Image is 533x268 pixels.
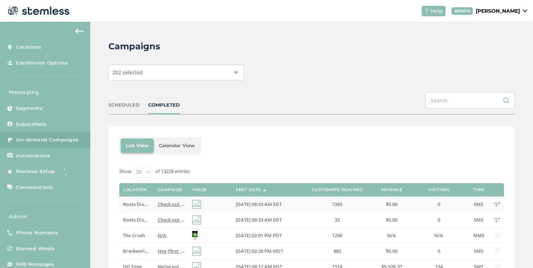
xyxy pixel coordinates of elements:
img: glitter-stars-b7820f95.gif [61,164,75,179]
span: Conversations [16,184,53,191]
span: Banned Words [16,245,54,252]
span: [DATE] 02:20 PM MDT [236,248,283,254]
span: [DATE] 09:33 AM EDT [236,217,282,223]
span: [DATE] 09:33 AM EDT [236,201,282,207]
label: Hey {first_name}, big news on 'Mix n Match' flower! Tap for details. Eureka and Sincere on specia... [158,248,185,254]
label: 09/22/2025 02:20 PM MDT [236,248,297,254]
input: Search [425,92,515,108]
img: HDiWbWSsUfYskNz2u7T4uKimqdmPOQgVSNkFW.jpg [192,231,198,240]
img: logo-dark-0685b13c.svg [6,4,70,18]
label: Show [119,168,131,175]
label: 0 [413,248,464,254]
label: N/A [158,232,185,239]
img: icon-help-white-03924b79.svg [425,9,429,13]
span: 7265 [332,201,342,207]
img: icon_down-arrow-small-66adaf34.svg [523,9,527,12]
span: MMS [473,232,484,239]
li: List View [121,139,154,153]
span: Hey {first_name}, big news on 'Mix n Match' flower! Tap for details. Eureka and Sincere on specia... [158,248,497,254]
span: 882 [334,248,341,254]
label: $0.00 [377,201,406,207]
img: icon-img-d887fa0c.svg [192,247,201,256]
span: SMS [474,201,483,207]
label: of 13228 entries [155,168,190,175]
span: N/A [387,232,396,239]
img: icon-sort-1e1d7615.svg [263,189,266,191]
span: SMS [474,248,483,254]
span: SMS [474,217,483,223]
h2: Campaigns [108,40,160,53]
span: 33 [335,217,340,223]
span: [DATE] 02:01 PM PDT [236,232,282,239]
div: SCHEDULED [108,102,140,109]
label: 09/23/2025 09:33 AM EDT [236,201,297,207]
label: Revenue [381,187,402,192]
span: Segments [16,105,42,112]
label: Type [473,187,484,192]
label: Location [123,187,146,192]
span: Subscribers [16,121,47,128]
img: icon-img-d887fa0c.svg [192,215,201,224]
span: Check out our new deals at Roots! Reply END to cancel [158,217,278,223]
img: icon-arrow-back-accent-c549486e.svg [75,28,84,34]
label: Image [192,187,207,192]
label: 0 [413,217,464,223]
span: Roots Dispensary - Rec [123,201,173,207]
span: N/A [158,232,166,239]
label: $0.00 [377,248,406,254]
span: 1250 [332,232,342,239]
label: N/A [377,232,406,239]
span: $0.00 [386,248,397,254]
span: N/A [434,232,443,239]
span: 202 selected [112,69,143,76]
label: MMS [471,232,486,239]
span: Breckenridge Organic Therapy [123,248,191,254]
label: N/A [413,232,464,239]
span: Enrollment Options [16,59,68,67]
label: 1250 [305,232,370,239]
span: $0.00 [386,217,397,223]
span: The Crush [123,232,145,239]
span: 0 [438,201,440,207]
li: Calendar View [154,139,200,153]
div: ADMIN [451,7,473,15]
span: 0 [438,217,440,223]
p: [PERSON_NAME] [476,7,520,15]
label: Customers Reached [312,187,363,192]
span: 0 [438,248,440,254]
label: Campaign [158,187,182,192]
label: SMS [471,248,486,254]
label: Roots Dispensary - Med [123,217,150,223]
label: 33 [305,217,370,223]
span: $0.00 [386,201,397,207]
label: 0 [413,201,464,207]
span: On-demand Campaigns [16,136,79,144]
span: SMS Messages [16,261,54,268]
span: Help [430,7,443,15]
label: Breckenridge Organic Therapy [123,248,150,254]
label: $0.00 [377,217,406,223]
label: 882 [305,248,370,254]
label: 09/22/2025 02:01 PM PDT [236,232,297,239]
label: Check out our new deals at Roots! Reply END to cancel [158,201,185,207]
label: SMS [471,201,486,207]
iframe: Chat Widget [497,233,533,268]
span: Locations [16,44,42,51]
label: Check out our new deals at Roots! Reply END to cancel [158,217,185,223]
label: 09/23/2025 09:33 AM EDT [236,217,297,223]
label: 7265 [305,201,370,207]
img: icon-img-d887fa0c.svg [192,200,201,209]
label: Visitors [428,187,449,192]
label: Roots Dispensary - Rec [123,201,150,207]
label: The Crush [123,232,150,239]
span: Reviews Setup [16,168,55,175]
div: COMPLETED [148,102,180,109]
label: SMS [471,217,486,223]
span: Automations [16,152,50,160]
span: Check out our new deals at Roots! Reply END to cancel [158,201,278,207]
span: Roots Dispensary - Med [123,217,175,223]
label: Sent Date [236,187,261,192]
span: Phone Numbers [16,229,58,236]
